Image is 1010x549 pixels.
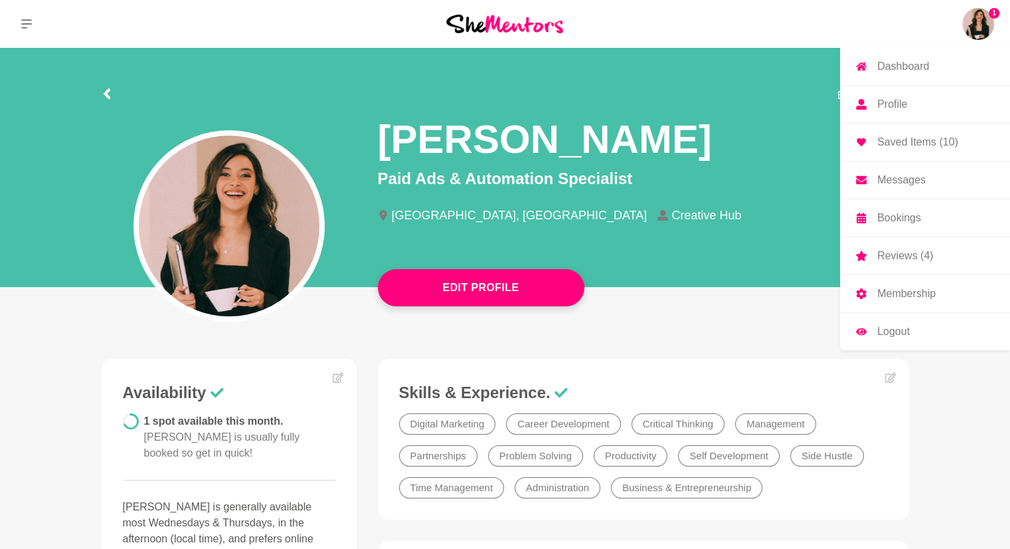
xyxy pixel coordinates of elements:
[144,431,300,459] span: [PERSON_NAME] is usually fully booked so get in quick!
[144,415,300,459] span: 1 spot available this month.
[378,209,658,221] li: [GEOGRAPHIC_DATA], [GEOGRAPHIC_DATA]
[989,8,999,19] span: 1
[840,162,1010,199] a: Messages
[877,251,933,261] p: Reviews (4)
[877,213,921,223] p: Bookings
[399,383,888,403] h3: Skills & Experience.
[877,175,926,185] p: Messages
[840,48,1010,85] a: Dashboard
[840,237,1010,274] a: Reviews (4)
[840,124,1010,161] a: Saved Items (10)
[877,99,907,110] p: Profile
[962,8,994,40] img: Mariana Queiroz
[877,137,958,148] p: Saved Items (10)
[378,114,712,164] h1: [PERSON_NAME]
[840,86,1010,123] a: Profile
[962,8,994,40] a: Mariana Queiroz1DashboardProfileSaved Items (10)MessagesBookingsReviews (4)MembershipLogout
[446,15,563,33] img: She Mentors Logo
[657,209,752,221] li: Creative Hub
[378,269,584,306] button: Edit Profile
[877,61,929,72] p: Dashboard
[123,383,335,403] h3: Availability
[840,199,1010,237] a: Bookings
[877,326,910,337] p: Logout
[837,88,888,104] span: Edit profile
[877,288,936,299] p: Membership
[378,167,909,191] p: Paid Ads & Automation Specialist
